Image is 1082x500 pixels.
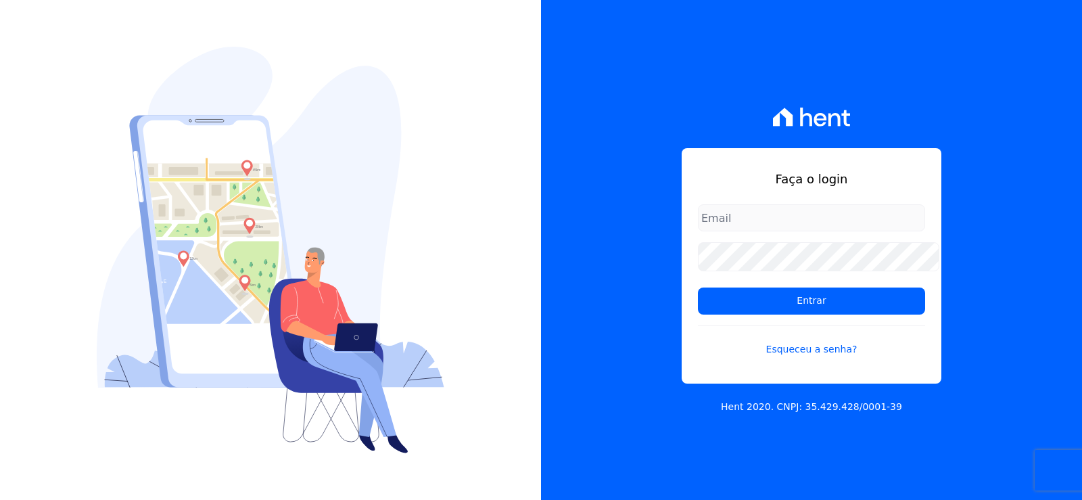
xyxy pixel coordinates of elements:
[97,47,444,453] img: Login
[721,400,902,414] p: Hent 2020. CNPJ: 35.429.428/0001-39
[698,170,925,188] h1: Faça o login
[698,325,925,357] a: Esqueceu a senha?
[698,204,925,231] input: Email
[698,288,925,315] input: Entrar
